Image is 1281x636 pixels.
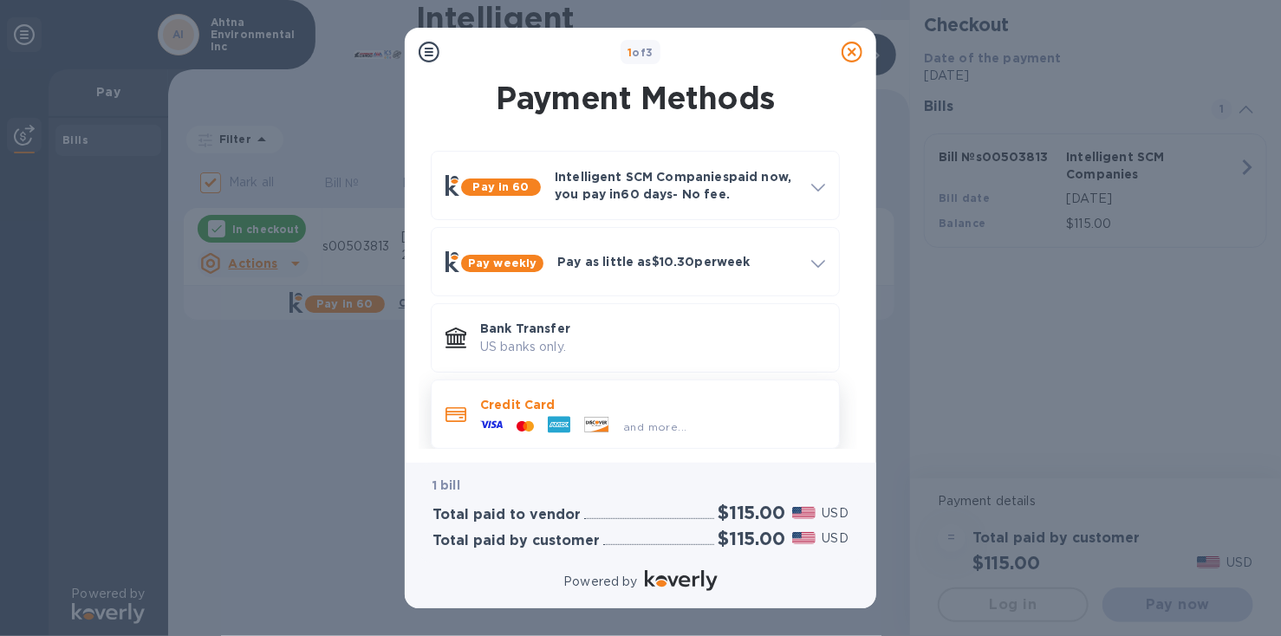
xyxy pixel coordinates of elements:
p: Bank Transfer [480,320,825,337]
b: Pay weekly [468,256,536,269]
p: USD [823,529,849,548]
p: USD [823,504,849,522]
b: of 3 [627,46,654,59]
h2: $115.00 [718,528,785,549]
p: Powered by [563,573,637,591]
img: Logo [645,570,718,591]
span: 1 [627,46,632,59]
h1: Payment Methods [427,80,843,116]
img: USD [792,507,816,519]
h2: $115.00 [718,502,785,523]
h3: Total paid to vendor [432,507,581,523]
p: US banks only. [480,338,825,356]
p: Pay as little as $10.30 per week [557,253,797,270]
span: and more... [623,420,686,433]
b: Pay in 60 [472,180,529,193]
b: 1 bill [432,478,460,492]
img: USD [792,532,816,544]
p: Credit Card [480,396,825,413]
h3: Total paid by customer [432,533,600,549]
p: Intelligent SCM Companies paid now, you pay in 60 days - No fee. [555,168,797,203]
